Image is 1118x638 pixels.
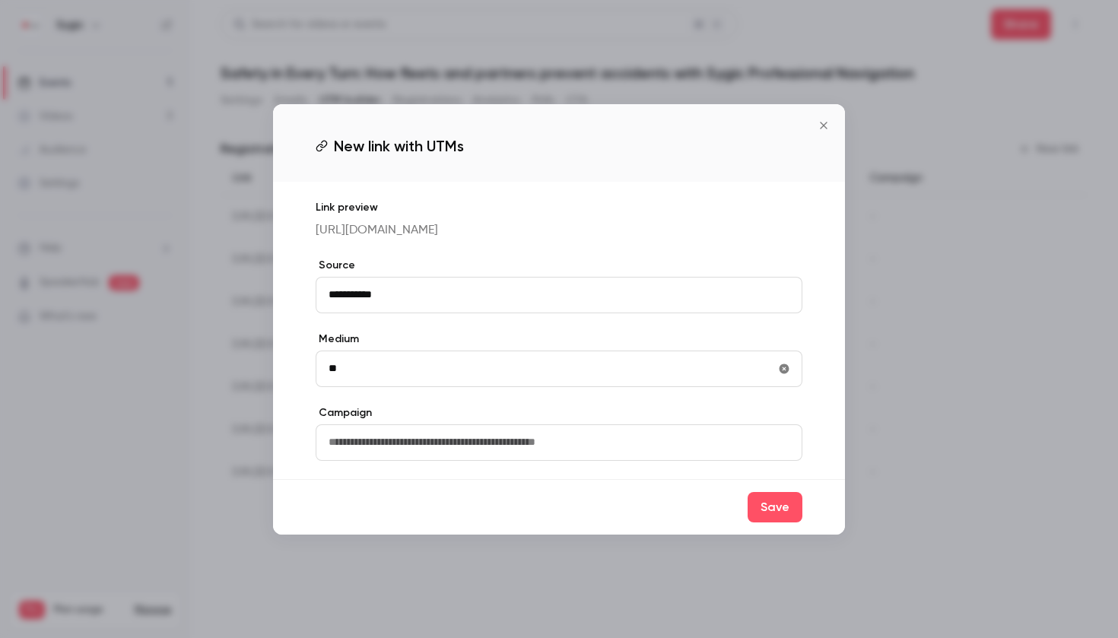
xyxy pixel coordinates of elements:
[316,258,802,273] label: Source
[316,200,802,215] p: Link preview
[334,135,464,157] span: New link with UTMs
[316,405,802,421] label: Campaign
[316,221,802,240] p: [URL][DOMAIN_NAME]
[748,492,802,522] button: Save
[808,110,839,141] button: Close
[772,357,796,381] button: utmMedium
[316,332,802,347] label: Medium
